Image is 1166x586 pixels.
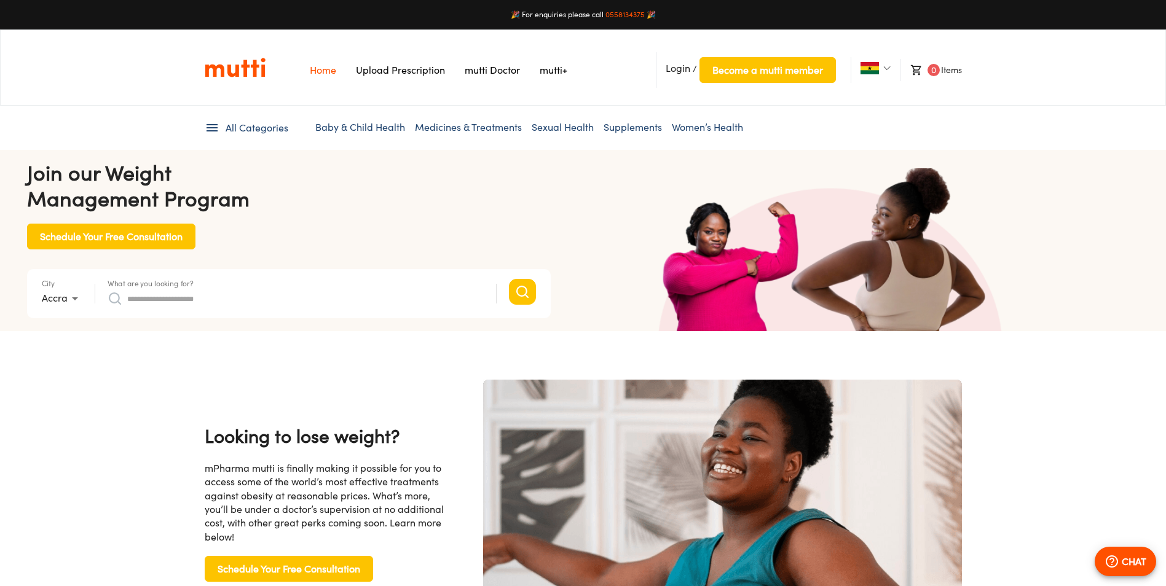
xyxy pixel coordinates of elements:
label: What are you looking for? [108,279,194,287]
p: CHAT [1122,554,1146,569]
a: Navigates to Home Page [310,64,336,76]
img: Logo [205,57,266,78]
a: Women’s Health [672,121,743,133]
span: Schedule Your Free Consultation [218,560,360,577]
div: Accra [42,289,82,308]
button: Schedule Your Free Consultation [27,224,195,249]
a: Navigates to mutti doctor website [465,64,520,76]
div: mPharma mutti is finally making it possible for you to access some of the world’s most effective ... [205,461,449,544]
button: Search [509,279,536,305]
a: Link on the logo navigates to HomePage [205,57,266,78]
a: 0558134375 [605,10,645,19]
img: Dropdown [883,64,891,72]
span: Login [666,62,690,74]
span: Become a mutti member [712,61,823,79]
a: Schedule Your Free Consultation [27,230,195,240]
a: Navigates to mutti+ page [540,64,567,76]
li: Items [900,59,961,81]
a: Schedule Your Free Consultation [205,562,373,572]
label: City [42,279,55,287]
a: Supplements [604,121,662,133]
a: Sexual Health [532,121,594,133]
button: Schedule Your Free Consultation [205,556,373,582]
h4: Looking to lose weight? [205,423,449,449]
a: Baby & Child Health [315,121,405,133]
span: All Categories [226,121,288,135]
a: Navigates to Prescription Upload Page [356,64,445,76]
li: / [656,52,836,88]
span: Schedule Your Free Consultation [40,228,183,245]
span: 0 [928,64,940,76]
a: Medicines & Treatments [415,121,522,133]
h4: Join our Weight Management Program [27,160,551,211]
img: Ghana [861,62,879,74]
button: CHAT [1095,547,1156,576]
button: Become a mutti member [699,57,836,83]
